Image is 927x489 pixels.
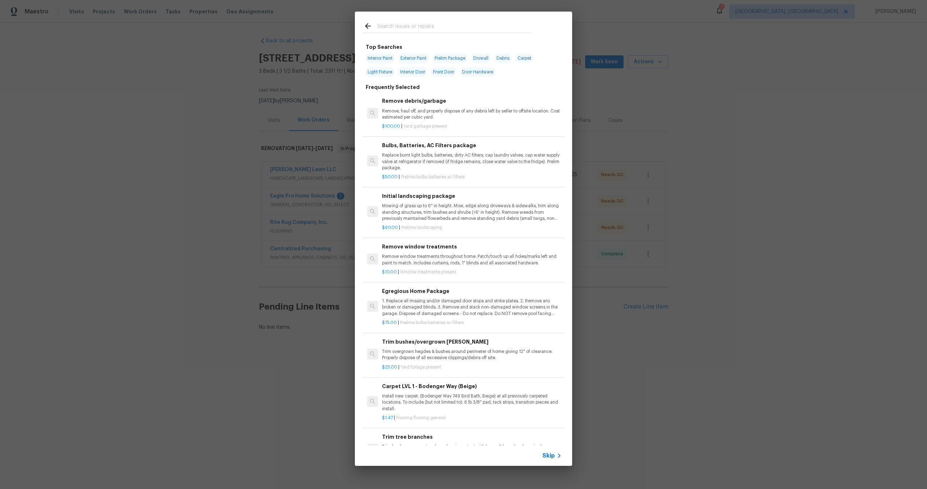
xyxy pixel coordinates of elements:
[542,452,555,459] span: Skip
[382,298,562,316] p: 1. Replace all missing and/or damaged door stops and strike plates. 2. Remove any broken or damag...
[382,203,562,221] p: Mowing of grass up to 6" in height. Mow, edge along driveways & sidewalks, trim along standing st...
[401,175,465,179] span: Prelims bulbs batteries ac filters
[398,53,429,63] span: Exterior Paint
[400,365,441,369] span: Yard foilage present
[382,108,562,120] p: Remove, haul off, and properly dispose of any debris left by seller to offsite location. Cost est...
[382,269,562,275] p: |
[382,444,562,456] p: Trim back overgrown tree branches in contact with home & branches hanging low over roof line.
[494,53,512,63] span: Debris
[400,270,456,274] span: Window treatments present
[382,225,398,230] span: $60.00
[382,416,393,420] span: $1.47
[366,83,420,91] h6: Frequently Selected
[382,174,562,180] p: |
[432,53,467,63] span: Prelim Package
[365,67,394,77] span: Light Fixture
[431,67,456,77] span: Front Door
[382,365,397,369] span: $25.00
[382,192,562,200] h6: Initial landscaping package
[382,97,562,105] h6: Remove debris/garbage
[382,393,562,412] p: Install new carpet. (Bodenger Way 749 Bird Bath, Beige) at all previously carpeted locations. To ...
[471,53,491,63] span: Drywall
[382,123,562,129] p: |
[382,175,398,179] span: $50.00
[382,320,562,326] p: |
[403,124,447,128] span: Yard garbage present
[460,67,495,77] span: Door Hardware
[366,43,402,51] h6: Top Searches
[382,243,562,251] h6: Remove window treatments
[398,67,427,77] span: Interior Door
[382,225,562,231] p: |
[382,254,562,266] p: Remove window treatments throughout home. Patch/touch up all holes/marks left and paint to match....
[382,141,562,149] h6: Bulbs, Batteries, AC Filters package
[382,320,397,325] span: $75.00
[382,124,400,128] span: $100.00
[396,416,446,420] span: Flooring flooring general
[382,270,397,274] span: $10.00
[401,225,442,230] span: Prelims landscaping
[382,433,562,441] h6: Trim tree branches
[382,382,562,390] h6: Carpet LVL 1 - Bodenger Way (Beige)
[382,152,562,171] p: Replace burnt light bulbs, batteries, dirty AC filters, cap laundry valves, cap water supply valv...
[382,364,562,370] p: |
[382,349,562,361] p: Trim overgrown hegdes & bushes around perimeter of home giving 12" of clearance. Properly dispose...
[382,287,562,295] h6: Egregious Home Package
[382,338,562,346] h6: Trim bushes/overgrown [PERSON_NAME]
[515,53,533,63] span: Carpet
[365,53,395,63] span: Interior Paint
[377,22,531,33] input: Search issues or repairs
[382,415,562,421] p: |
[400,320,464,325] span: Prelims bulbs batteries ac filters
